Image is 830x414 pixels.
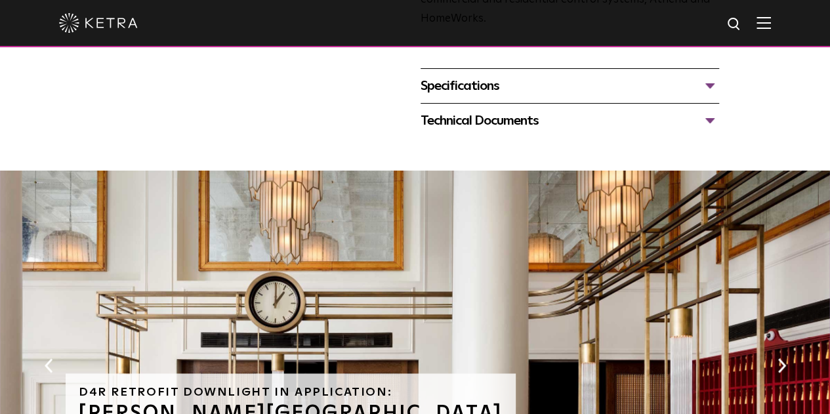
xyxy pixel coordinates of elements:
[59,13,138,33] img: ketra-logo-2019-white
[421,110,719,131] div: Technical Documents
[421,75,719,96] div: Specifications
[757,16,771,29] img: Hamburger%20Nav.svg
[775,357,788,374] button: Next
[726,16,743,33] img: search icon
[79,386,503,398] h6: D4R Retrofit Downlight in Application:
[42,357,55,374] button: Previous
